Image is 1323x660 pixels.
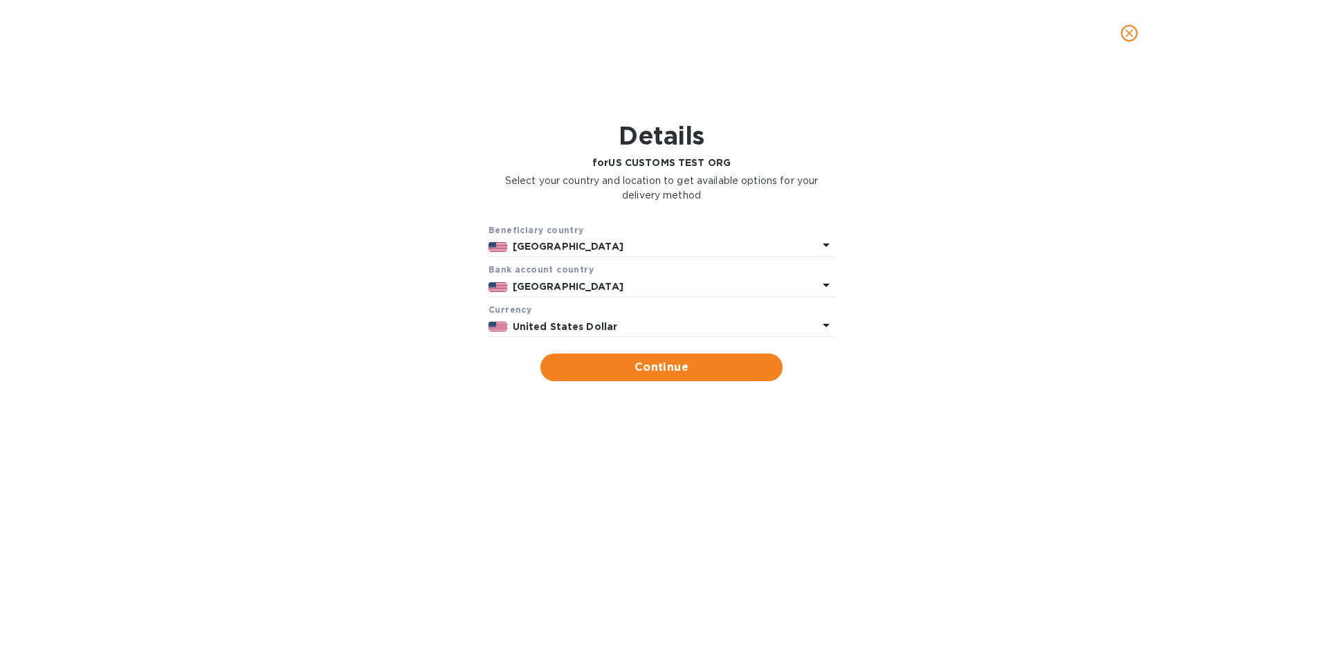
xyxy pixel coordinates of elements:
b: Beneficiary country [489,225,584,235]
b: Bank account cоuntry [489,264,594,275]
b: [GEOGRAPHIC_DATA] [513,241,623,252]
button: close [1113,17,1146,50]
b: United States Dollar [513,321,618,332]
img: USD [489,322,507,331]
img: US [489,242,507,252]
button: Continue [540,354,783,381]
h1: Details [489,121,834,150]
b: Currency [489,304,531,315]
img: US [489,282,507,292]
b: [GEOGRAPHIC_DATA] [513,281,623,292]
p: Select your country and location to get available options for your delivery method [489,174,834,203]
span: Continue [551,359,772,376]
b: for US CUSTOMS TEST ORG [592,157,731,168]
